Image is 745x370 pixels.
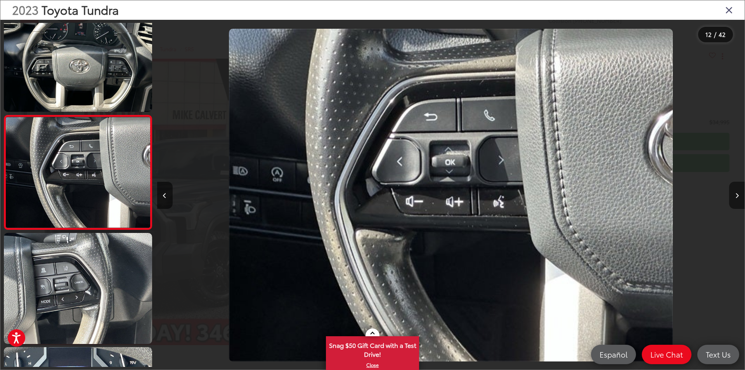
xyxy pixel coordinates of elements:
[12,1,38,18] span: 2023
[646,349,687,359] span: Live Chat
[713,32,717,37] span: /
[705,30,712,38] span: 12
[2,232,153,345] img: 2023 Toyota Tundra SR5
[702,349,735,359] span: Text Us
[719,30,726,38] span: 42
[157,29,745,362] div: 2023 Toyota Tundra SR5 11
[157,182,173,209] button: Previous image
[42,1,119,18] span: Toyota Tundra
[642,345,691,364] a: Live Chat
[596,349,631,359] span: Español
[591,345,636,364] a: Español
[725,5,733,15] i: Close gallery
[697,345,739,364] a: Text Us
[327,337,418,361] span: Snag $50 Gift Card with a Test Drive!
[4,117,151,228] img: 2023 Toyota Tundra SR5
[229,29,673,362] img: 2023 Toyota Tundra SR5
[729,182,745,209] button: Next image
